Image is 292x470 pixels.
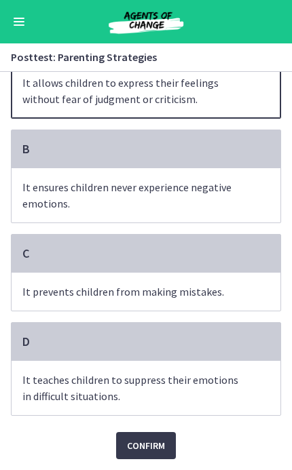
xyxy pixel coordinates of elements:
[127,437,165,454] span: Confirm
[11,14,27,30] button: Enable menu
[12,168,280,222] span: It ensures children never experience negative emotions.
[22,334,30,349] span: D
[116,432,176,459] button: Confirm
[12,273,280,311] span: It prevents children from making mistakes.
[12,64,280,118] span: It allows children to express their feelings without fear of judgment or criticism.
[78,8,214,35] img: Agents of Change
[12,361,280,415] span: It teaches children to suppress their emotions in difficult situations.
[11,49,265,65] h3: Posttest: Parenting Strategies
[22,246,29,261] span: C
[22,141,30,157] span: B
